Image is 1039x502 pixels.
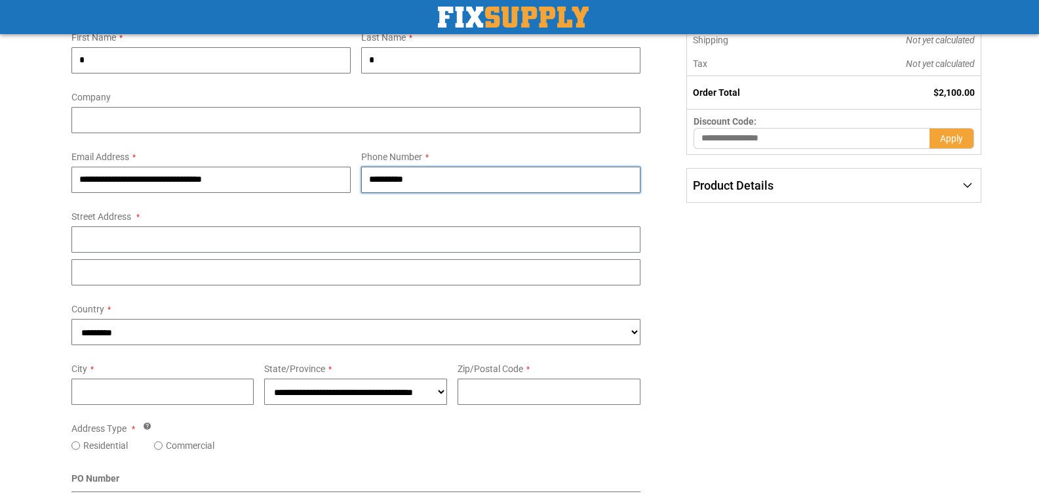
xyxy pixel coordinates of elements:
[693,35,728,45] span: Shipping
[694,116,756,127] span: Discount Code:
[71,32,116,43] span: First Name
[71,152,129,162] span: Email Address
[940,133,963,144] span: Apply
[83,439,128,452] label: Residential
[930,128,974,149] button: Apply
[693,178,774,192] span: Product Details
[906,35,975,45] span: Not yet calculated
[438,7,589,28] a: store logo
[458,364,523,374] span: Zip/Postal Code
[361,32,406,43] span: Last Name
[71,92,111,102] span: Company
[687,52,817,76] th: Tax
[71,211,131,222] span: Street Address
[906,58,975,69] span: Not yet calculated
[438,7,589,28] img: Fix Industrial Supply
[166,439,214,452] label: Commercial
[71,472,641,492] div: PO Number
[933,87,975,98] span: $2,100.00
[71,364,87,374] span: City
[693,87,740,98] strong: Order Total
[71,304,104,314] span: Country
[264,364,325,374] span: State/Province
[361,152,422,162] span: Phone Number
[71,423,127,434] span: Address Type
